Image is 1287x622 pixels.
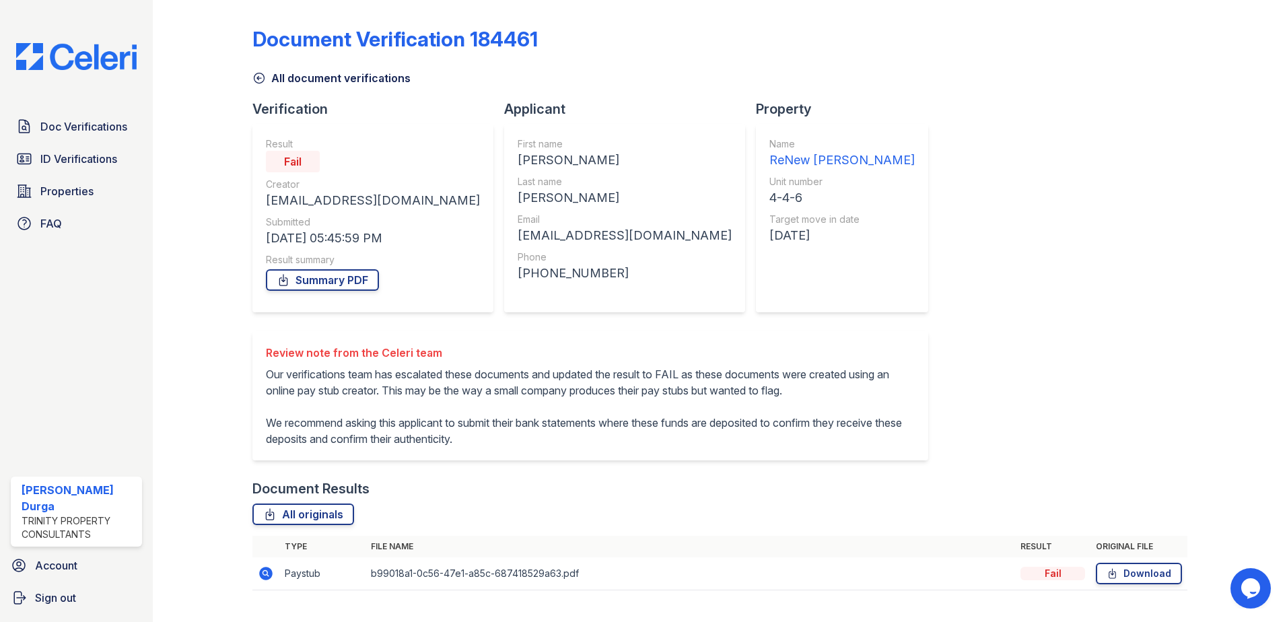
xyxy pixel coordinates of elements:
div: Result [266,137,480,151]
div: Document Results [252,479,370,498]
a: All document verifications [252,70,411,86]
div: [PERSON_NAME] Durga [22,482,137,514]
span: ID Verifications [40,151,117,167]
p: Our verifications team has escalated these documents and updated the result to FAIL as these docu... [266,366,915,447]
div: [DATE] 05:45:59 PM [266,229,480,248]
span: Account [35,557,77,574]
th: Result [1015,536,1090,557]
th: Type [279,536,366,557]
td: b99018a1-0c56-47e1-a85c-687418529a63.pdf [366,557,1015,590]
div: Name [769,137,915,151]
th: Original file [1090,536,1187,557]
div: Email [518,213,732,226]
div: Property [756,100,939,118]
a: FAQ [11,210,142,237]
div: First name [518,137,732,151]
div: Trinity Property Consultants [22,514,137,541]
div: [PERSON_NAME] [518,188,732,207]
a: Doc Verifications [11,113,142,140]
div: Unit number [769,175,915,188]
a: Sign out [5,584,147,611]
span: Sign out [35,590,76,606]
a: Properties [11,178,142,205]
div: Phone [518,250,732,264]
a: Account [5,552,147,579]
div: Document Verification 184461 [252,27,538,51]
th: File name [366,536,1015,557]
div: Verification [252,100,504,118]
div: ReNew [PERSON_NAME] [769,151,915,170]
div: 4-4-6 [769,188,915,207]
div: [PHONE_NUMBER] [518,264,732,283]
a: Download [1096,563,1182,584]
div: [PERSON_NAME] [518,151,732,170]
div: [DATE] [769,226,915,245]
a: All originals [252,504,354,525]
div: Fail [266,151,320,172]
div: Result summary [266,253,480,267]
div: Review note from the Celeri team [266,345,915,361]
div: Submitted [266,215,480,229]
iframe: chat widget [1230,568,1274,609]
a: Name ReNew [PERSON_NAME] [769,137,915,170]
div: Target move in date [769,213,915,226]
div: [EMAIL_ADDRESS][DOMAIN_NAME] [266,191,480,210]
div: Applicant [504,100,756,118]
div: Creator [266,178,480,191]
span: Doc Verifications [40,118,127,135]
a: Summary PDF [266,269,379,291]
span: Properties [40,183,94,199]
div: Last name [518,175,732,188]
td: Paystub [279,557,366,590]
div: Fail [1020,567,1085,580]
a: ID Verifications [11,145,142,172]
span: FAQ [40,215,62,232]
div: [EMAIL_ADDRESS][DOMAIN_NAME] [518,226,732,245]
img: CE_Logo_Blue-a8612792a0a2168367f1c8372b55b34899dd931a85d93a1a3d3e32e68fde9ad4.png [5,43,147,70]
